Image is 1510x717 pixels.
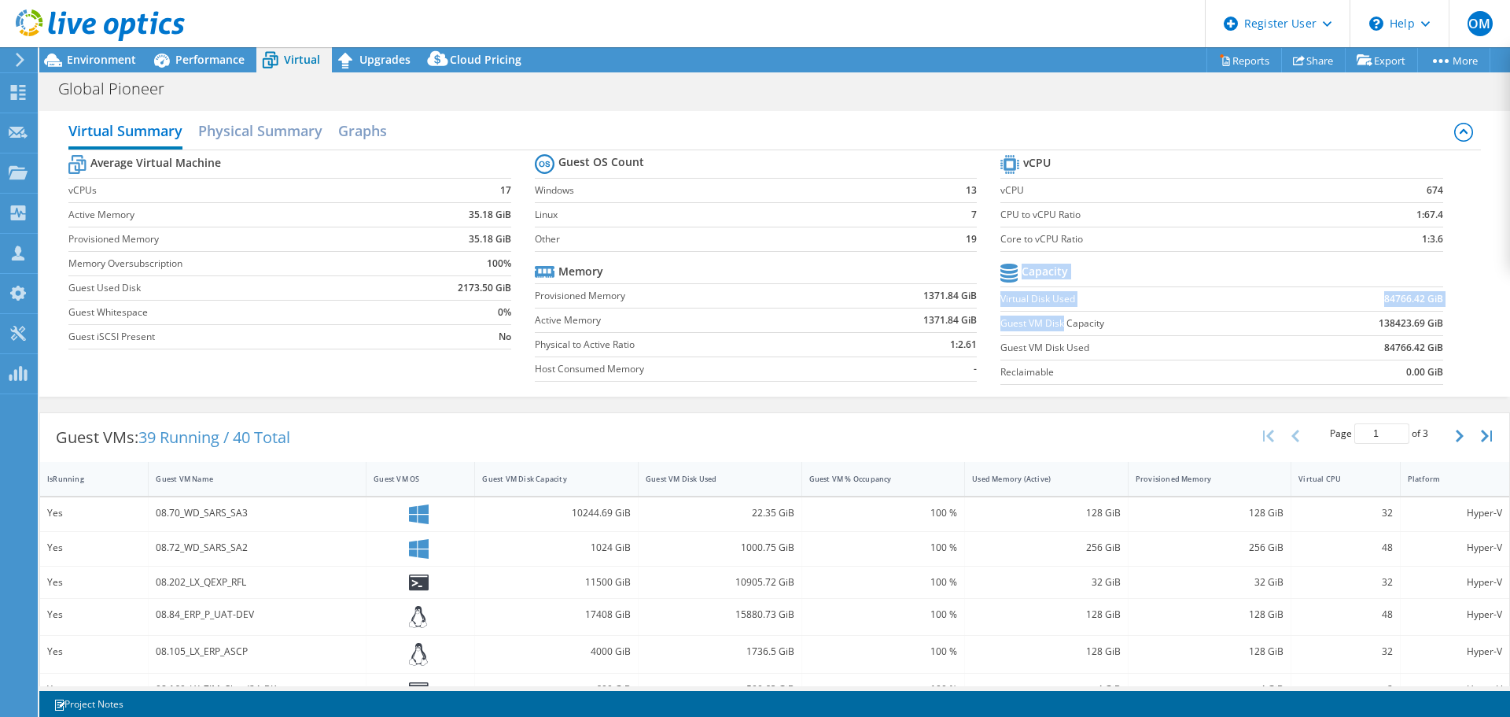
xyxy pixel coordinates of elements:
a: More [1417,48,1490,72]
div: Guest VM Disk Used [646,474,775,484]
div: 128 GiB [972,606,1121,623]
div: Yes [47,681,141,698]
b: vCPU [1023,155,1051,171]
b: 35.18 GiB [469,231,511,247]
label: Windows [535,183,937,198]
h2: Graphs [338,115,387,146]
a: Reports [1206,48,1282,72]
b: 2173.50 GiB [458,280,511,296]
span: 3 [1423,427,1428,440]
div: Yes [47,643,141,660]
a: Export [1345,48,1418,72]
div: 17408 GiB [482,606,631,623]
label: Reclaimable [1000,364,1281,380]
label: vCPUs [68,183,396,198]
div: 4 GiB [1136,681,1284,698]
div: Hyper-V [1408,539,1502,556]
b: 13 [966,183,977,198]
div: Yes [47,504,141,522]
div: 2 [1298,681,1392,698]
b: 35.18 GiB [469,207,511,223]
b: 0.00 GiB [1406,364,1443,380]
h2: Physical Summary [198,115,322,146]
div: 32 GiB [1136,574,1284,591]
div: 100 % [809,606,958,623]
div: 32 [1298,574,1392,591]
div: Guest VM Disk Capacity [482,474,612,484]
b: Average Virtual Machine [90,155,221,171]
div: 1024 GiB [482,539,631,556]
div: Hyper-V [1408,681,1502,698]
span: 39 Running / 40 Total [138,427,290,448]
div: 1736.5 GiB [646,643,794,660]
b: 0% [498,305,511,320]
div: 08.105_LX_ERP_ASCP [156,643,359,660]
div: 08.72_WD_SARS_SA2 [156,539,359,556]
input: jump to page [1354,423,1409,444]
div: 32 [1298,643,1392,660]
label: Linux [535,207,937,223]
div: Hyper-V [1408,504,1502,522]
b: Capacity [1022,264,1068,279]
div: Virtual CPU [1298,474,1373,484]
div: Yes [47,574,141,591]
span: Virtual [284,52,320,67]
div: 48 [1298,539,1392,556]
div: 600 GiB [482,681,631,698]
b: 100% [487,256,511,272]
b: - [974,361,977,377]
div: IsRunning [47,474,122,484]
label: Guest VM Disk Used [1000,340,1281,356]
b: 84766.42 GiB [1384,340,1443,356]
div: Guest VM Name [156,474,340,484]
div: 100 % [809,539,958,556]
label: Active Memory [68,207,396,223]
div: 128 GiB [972,643,1121,660]
div: 4 GiB [972,681,1121,698]
div: Yes [47,539,141,556]
b: Memory [558,264,603,279]
b: 1371.84 GiB [923,288,977,304]
div: 100 % [809,504,958,522]
b: 1:2.61 [950,337,977,353]
b: Guest OS Count [558,154,644,170]
div: Hyper-V [1408,574,1502,591]
label: Provisioned Memory [535,288,838,304]
div: 100 % [809,681,958,698]
div: Provisioned Memory [1136,474,1265,484]
label: CPU to vCPU Ratio [1000,207,1342,223]
div: Hyper-V [1408,606,1502,623]
h2: Virtual Summary [68,115,182,150]
span: OM [1468,11,1493,36]
b: 138423.69 GiB [1379,316,1443,331]
div: 128 GiB [1136,606,1284,623]
b: 84766.42 GiB [1384,291,1443,307]
h1: Global Pioneer [51,80,189,98]
div: 256 GiB [1136,539,1284,556]
div: 08.202_LX_QEXP_RFL [156,574,359,591]
b: No [499,329,511,345]
span: Environment [67,52,136,67]
b: 1371.84 GiB [923,312,977,328]
label: Provisioned Memory [68,231,396,247]
label: vCPU [1000,183,1342,198]
label: Guest VM Disk Capacity [1000,316,1281,331]
div: 128 GiB [1136,643,1284,660]
b: 674 [1427,183,1443,198]
div: 22.35 GiB [646,504,794,522]
label: Core to vCPU Ratio [1000,231,1342,247]
b: 7 [971,207,977,223]
span: Upgrades [359,52,411,67]
label: Other [535,231,937,247]
label: Guest Used Disk [68,280,396,296]
div: Guest VM % Occupancy [809,474,939,484]
label: Virtual Disk Used [1000,291,1281,307]
div: Guest VMs: [40,413,306,462]
div: 256 GiB [972,539,1121,556]
span: Cloud Pricing [450,52,521,67]
a: Share [1281,48,1346,72]
div: 128 GiB [1136,504,1284,522]
div: 128 GiB [972,504,1121,522]
div: 4000 GiB [482,643,631,660]
div: Hyper-V [1408,643,1502,660]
